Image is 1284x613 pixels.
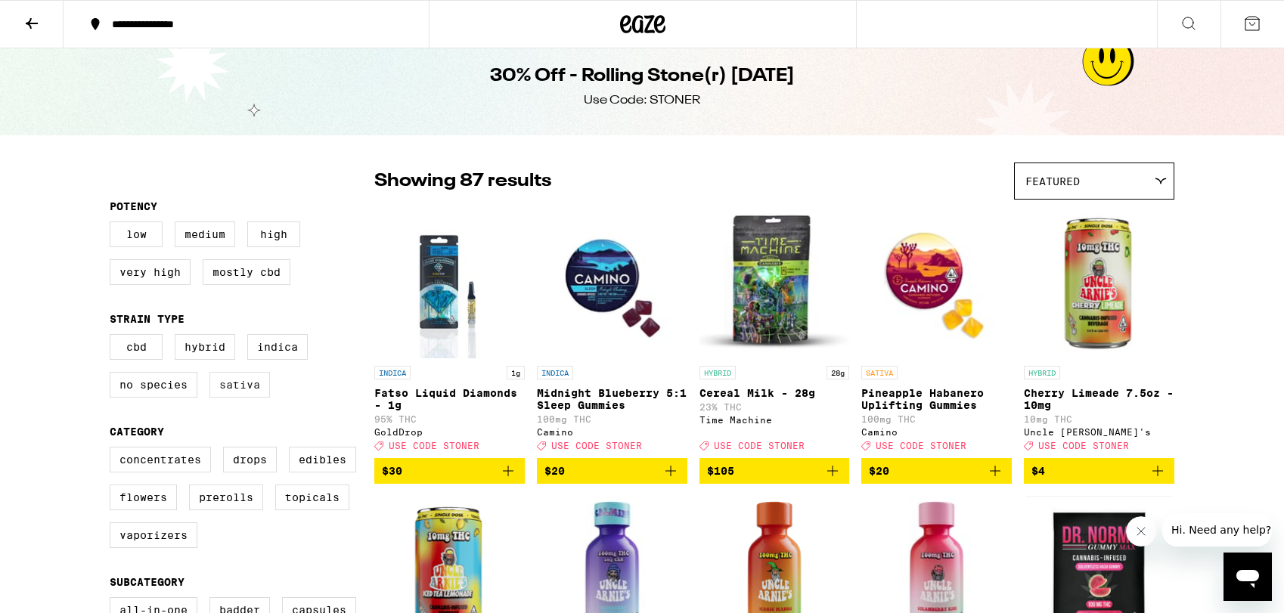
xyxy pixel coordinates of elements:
[537,207,687,458] a: Open page for Midnight Blueberry 5:1 Sleep Gummies from Camino
[537,387,687,411] p: Midnight Blueberry 5:1 Sleep Gummies
[389,441,479,450] span: USE CODE STONER
[544,465,565,477] span: $20
[1031,465,1045,477] span: $4
[110,259,191,285] label: Very High
[876,441,966,450] span: USE CODE STONER
[537,207,687,358] img: Camino - Midnight Blueberry 5:1 Sleep Gummies
[374,458,525,484] button: Add to bag
[699,207,850,458] a: Open page for Cereal Milk - 28g from Time Machine
[861,207,1012,358] img: Camino - Pineapple Habanero Uplifting Gummies
[537,427,687,437] div: Camino
[110,522,197,548] label: Vaporizers
[110,447,211,472] label: Concentrates
[1126,516,1156,546] iframe: Close message
[110,200,157,212] legend: Potency
[1024,207,1174,458] a: Open page for Cherry Limeade 7.5oz - 10mg from Uncle Arnie's
[374,169,551,194] p: Showing 87 results
[374,366,411,379] p: INDICA
[537,366,573,379] p: INDICA
[1024,366,1060,379] p: HYBRID
[584,92,700,109] div: Use Code: STONER
[203,259,290,285] label: Mostly CBD
[1024,458,1174,484] button: Add to bag
[537,414,687,424] p: 100mg THC
[1224,553,1272,601] iframe: Button to launch messaging window
[223,447,277,472] label: Drops
[374,414,525,424] p: 95% THC
[289,447,356,472] label: Edibles
[861,458,1012,484] button: Add to bag
[110,372,197,398] label: No Species
[110,426,164,438] legend: Category
[1024,387,1174,411] p: Cherry Limeade 7.5oz - 10mg
[1025,175,1080,187] span: Featured
[699,415,850,425] div: Time Machine
[699,366,736,379] p: HYBRID
[110,334,163,360] label: CBD
[1024,427,1174,437] div: Uncle [PERSON_NAME]'s
[389,207,510,358] img: GoldDrop - Fatso Liquid Diamonds - 1g
[209,372,270,398] label: Sativa
[551,441,642,450] span: USE CODE STONER
[507,366,525,379] p: 1g
[707,465,734,477] span: $105
[490,63,795,89] h1: 30% Off - Rolling Stone(r) [DATE]
[1024,207,1174,358] img: Uncle Arnie's - Cherry Limeade 7.5oz - 10mg
[861,207,1012,458] a: Open page for Pineapple Habanero Uplifting Gummies from Camino
[374,207,525,458] a: Open page for Fatso Liquid Diamonds - 1g from GoldDrop
[861,427,1012,437] div: Camino
[1024,414,1174,424] p: 10mg THC
[110,576,185,588] legend: Subcategory
[699,458,850,484] button: Add to bag
[374,427,525,437] div: GoldDrop
[247,334,308,360] label: Indica
[175,334,235,360] label: Hybrid
[110,485,177,510] label: Flowers
[175,221,235,247] label: Medium
[861,366,898,379] p: SATIVA
[714,441,805,450] span: USE CODE STONER
[861,387,1012,411] p: Pineapple Habanero Uplifting Gummies
[861,414,1012,424] p: 100mg THC
[247,221,300,247] label: High
[1162,513,1272,546] iframe: Message from company
[699,207,850,358] img: Time Machine - Cereal Milk - 28g
[699,387,850,399] p: Cereal Milk - 28g
[1038,441,1129,450] span: USE CODE STONER
[699,402,850,412] p: 23% THC
[382,465,402,477] span: $30
[275,485,349,510] label: Topicals
[110,221,163,247] label: Low
[110,313,185,325] legend: Strain Type
[189,485,263,510] label: Prerolls
[869,465,889,477] span: $20
[374,387,525,411] p: Fatso Liquid Diamonds - 1g
[827,366,849,379] p: 28g
[537,458,687,484] button: Add to bag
